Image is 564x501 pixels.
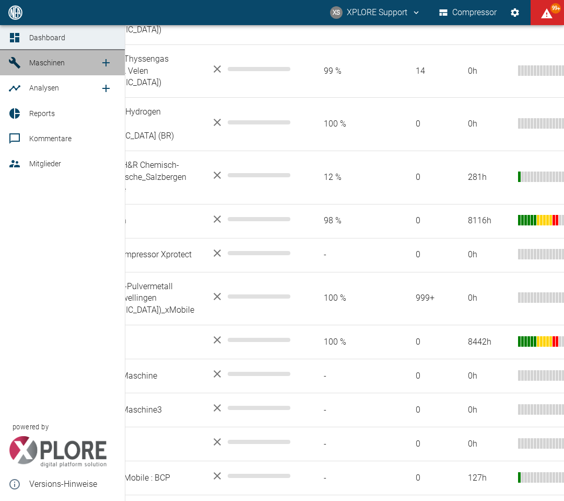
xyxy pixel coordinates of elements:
[96,78,116,99] a: new /analyses/list/0
[468,65,510,77] div: 0 h
[307,249,382,261] span: -
[399,370,451,382] span: 0
[468,249,510,261] div: 0 h
[307,65,382,77] span: 99 %
[69,359,203,393] td: MarkusTestMaschine
[211,436,290,448] div: No data
[211,334,290,346] div: No data
[29,109,55,118] span: Reports
[211,63,290,75] div: No data
[468,215,510,227] div: 8116 h
[468,404,510,416] div: 0 h
[307,118,382,130] span: 100 %
[399,249,451,261] span: 0
[399,336,451,348] span: 0
[468,472,510,484] div: 127 h
[330,6,343,19] div: XS
[307,472,382,484] span: -
[69,325,203,359] td: Malstedt
[307,404,382,416] span: -
[307,292,382,304] span: 100 %
[69,238,203,272] td: Hofer Testkompressor Xprotect
[69,427,203,461] td: MoBiDic
[399,65,451,77] span: 14
[7,5,23,19] img: logo
[211,116,290,129] div: No data
[69,461,203,495] td: NEA SEA X I Mobile : BCP
[211,247,290,259] div: No data
[211,402,290,414] div: No data
[399,404,451,416] span: 0
[468,118,510,130] div: 0 h
[399,472,451,484] span: 0
[307,370,382,382] span: -
[29,160,61,168] span: Mitglieder
[550,3,561,14] span: 99+
[69,98,203,151] td: 920000_GIZ-Hydrogen Production_ [GEOGRAPHIC_DATA] (BR)
[468,438,510,450] div: 0 h
[468,370,510,382] div: 0 h
[211,169,290,181] div: No data
[13,422,49,432] span: powered by
[399,438,451,450] span: 0
[69,393,203,427] td: MarkusTestMaschine3
[468,172,510,184] div: 281 h
[69,44,203,98] td: 909001324_Thyssengas GmbH_BGEA Velen ([GEOGRAPHIC_DATA])
[29,84,59,92] span: Analysen
[69,204,203,238] td: Bruchhausen
[211,213,290,225] div: No data
[29,478,116,491] span: Versions-Hinweise
[468,292,510,304] div: 0 h
[468,336,510,348] div: 8442 h
[399,118,451,130] span: 0
[69,272,203,325] td: HOFER_Saar-Pulvermetall GmbH_Saarwellingen ([GEOGRAPHIC_DATA])_xMobile
[96,52,116,73] a: new /machines
[399,215,451,227] span: 0
[211,470,290,482] div: No data
[29,59,65,67] span: Maschinen
[307,172,382,184] span: 12 %
[307,438,382,450] span: -
[506,3,524,22] button: Einstellungen
[211,368,290,380] div: No data
[8,436,107,468] img: Xplore Logo
[307,336,382,348] span: 100 %
[437,3,499,22] button: Compressor
[328,3,422,22] button: compressors@neaxplore.com
[69,151,203,204] td: 99.2232/1_ H&R Chemisch-Pharmazeutische_Salzbergen (DE)_xMobile
[399,172,451,184] span: 0
[211,290,290,303] div: No data
[399,292,451,304] span: 999+
[29,33,65,42] span: Dashboard
[307,215,382,227] span: 98 %
[29,134,72,143] span: Kommentare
